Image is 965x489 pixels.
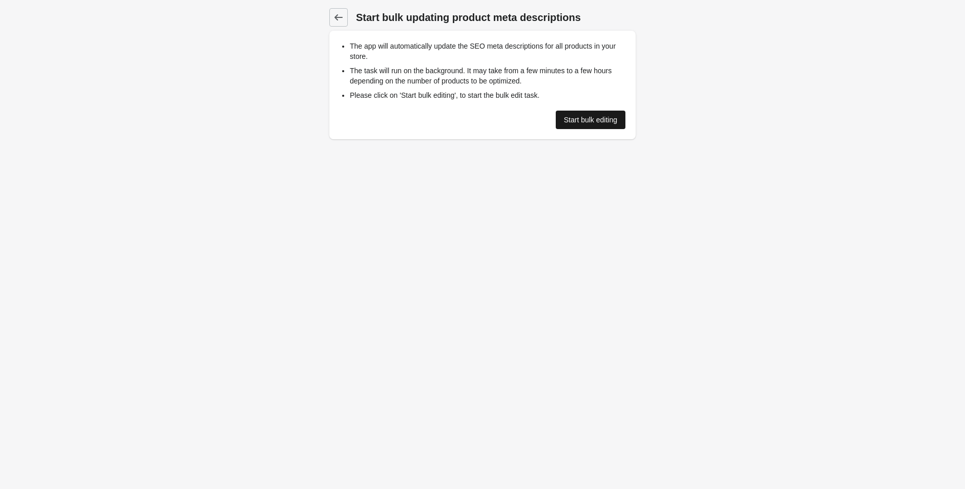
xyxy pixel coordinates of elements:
h1: Start bulk updating product meta descriptions [356,10,636,25]
li: Please click on 'Start bulk editing', to start the bulk edit task. [350,90,625,100]
a: Start bulk editing [556,111,625,129]
li: The task will run on the background. It may take from a few minutes to a few hours depending on t... [350,66,625,86]
li: The app will automatically update the SEO meta descriptions for all products in your store. [350,41,625,61]
div: Start bulk editing [564,116,617,124]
